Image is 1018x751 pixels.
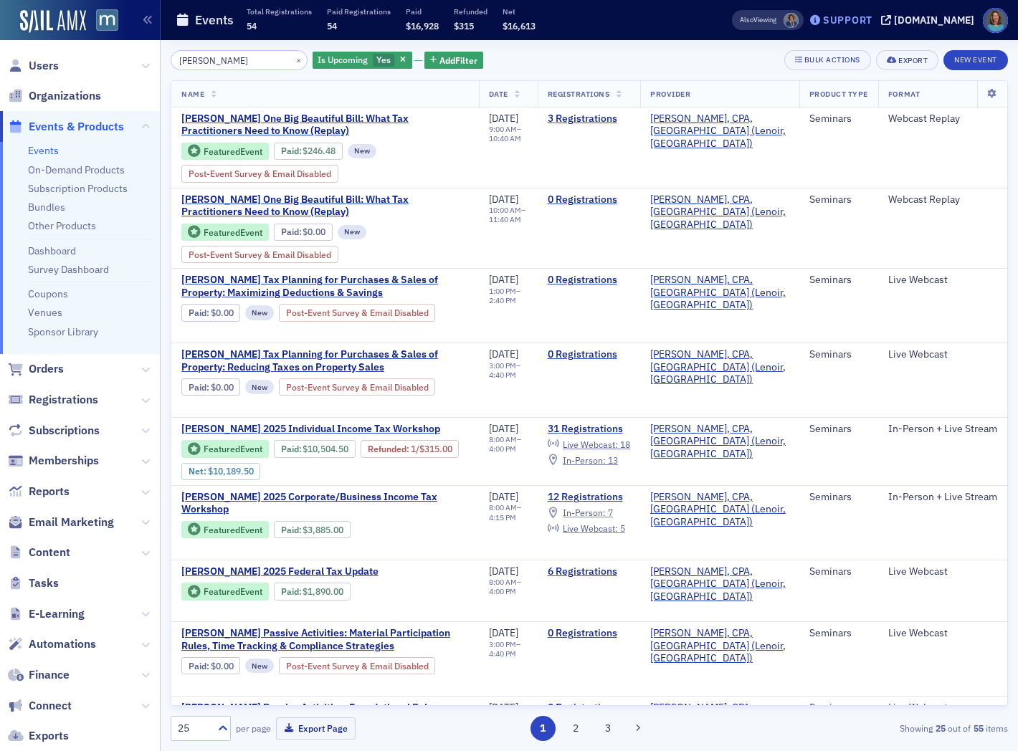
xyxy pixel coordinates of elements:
span: Add Filter [439,54,477,67]
a: Paid [189,661,206,671]
h1: Events [195,11,234,29]
div: Paid: 34 - $1050450 [274,440,356,457]
div: Live Webcast [888,348,997,361]
span: : [189,307,211,318]
div: Webcast Replay [888,193,997,206]
a: [PERSON_NAME], CPA, [GEOGRAPHIC_DATA] (Lenoir, [GEOGRAPHIC_DATA]) [650,565,789,603]
span: Don Farmer’s Tax Planning for Purchases & Sales of Property: Reducing Taxes on Property Sales [181,348,469,373]
a: 0 Registrations [548,348,630,361]
a: Subscription Products [28,182,128,195]
a: Paid [281,226,299,237]
div: Seminars [809,348,868,361]
div: Seminars [809,627,868,640]
span: Email Marketing [29,515,114,530]
a: [PERSON_NAME], CPA, [GEOGRAPHIC_DATA] (Lenoir, [GEOGRAPHIC_DATA]) [650,193,789,231]
span: : [189,382,211,393]
span: Content [29,545,70,560]
div: Seminars [809,274,868,287]
a: 0 Registrations [548,702,630,714]
div: Seminars [809,565,868,578]
div: Seminars [809,702,868,714]
span: $0.00 [211,307,234,318]
a: 0 Registrations [548,274,630,287]
div: Featured Event [181,583,269,601]
a: [PERSON_NAME], CPA, [GEOGRAPHIC_DATA] (Lenoir, [GEOGRAPHIC_DATA]) [650,491,789,529]
div: Post-Event Survey [279,657,436,674]
a: [PERSON_NAME] One Big Beautiful Bill: What Tax Practitioners Need to Know (Replay) [181,113,469,138]
div: Paid: 0 - $0 [274,224,333,241]
span: $0.00 [211,661,234,671]
a: Events [28,144,59,157]
div: Seminars [809,113,868,125]
span: Don Farmer’s 2025 Federal Tax Update [181,565,422,578]
span: [DATE] [489,565,518,578]
div: Live Webcast [888,274,997,287]
span: Organizations [29,88,101,104]
a: [PERSON_NAME] Passive Activities: Material Participation Rules, Time Tracking & Compliance Strate... [181,627,469,652]
span: Reports [29,484,70,499]
span: : [368,444,411,454]
span: [DATE] [489,701,518,714]
div: Paid: 7 - $189000 [274,583,351,600]
button: [DOMAIN_NAME] [881,15,979,25]
a: [PERSON_NAME], CPA, [GEOGRAPHIC_DATA] (Lenoir, [GEOGRAPHIC_DATA]) [650,348,789,386]
a: [PERSON_NAME], CPA, [GEOGRAPHIC_DATA] (Lenoir, [GEOGRAPHIC_DATA]) [650,274,789,312]
span: 18 [620,439,630,450]
span: $16,928 [406,20,439,32]
a: [PERSON_NAME] Tax Planning for Purchases & Sales of Property: Reducing Taxes on Property Sales [181,348,469,373]
div: Featured Event [204,148,262,156]
span: Name [181,89,204,99]
a: Live Webcast: 5 [548,523,625,535]
time: 10:40 AM [489,133,521,143]
div: Yes [313,52,412,70]
div: Featured Event [204,445,262,453]
span: Don Farmer, CPA, PA (Lenoir, NC) [650,491,789,529]
span: In-Person : [563,507,606,518]
a: Exports [8,728,69,744]
time: 9:00 AM [489,124,517,134]
span: Tasks [29,575,59,591]
div: – [489,361,528,380]
a: [PERSON_NAME] Tax Planning for Purchases & Sales of Property: Maximizing Deductions & Savings [181,274,469,299]
a: [PERSON_NAME], CPA, [GEOGRAPHIC_DATA] (Lenoir, [GEOGRAPHIC_DATA]) [650,113,789,150]
span: Orders [29,361,64,377]
a: [PERSON_NAME] 2025 Individual Income Tax Workshop [181,423,469,436]
div: Paid: 3 - $24648 [274,143,343,160]
a: In-Person: 13 [548,454,618,466]
div: Paid: 12 - $388500 [274,521,351,538]
a: Refunded [368,444,406,454]
input: Search… [171,50,308,70]
p: Refunded [454,6,487,16]
div: Bulk Actions [804,56,860,64]
span: Memberships [29,453,99,469]
span: Don Farmer, CPA, PA (Lenoir, NC) [650,348,789,386]
a: Memberships [8,453,99,469]
a: 31 Registrations [548,423,630,436]
a: Paid [281,525,299,535]
span: Don Farmer, CPA, PA (Lenoir, NC) [650,423,789,461]
div: Post-Event Survey [181,246,338,263]
span: Registrations [29,392,98,408]
span: $246.48 [303,145,336,156]
a: Survey Dashboard [28,263,109,276]
a: Paid [281,586,299,597]
span: [DATE] [489,348,518,360]
button: Export Page [276,717,356,740]
div: Live Webcast [888,627,997,640]
div: Seminars [809,423,868,436]
span: Don Farmer’s Passive Activities: Foundational Rules, Income Characterization & Strategic Grouping [181,702,469,727]
div: – [489,287,528,305]
div: Support [823,14,872,27]
div: Seminars [809,491,868,504]
div: Showing out of items [739,722,1008,735]
button: 2 [563,716,588,741]
time: 4:15 PM [489,512,516,522]
span: 54 [327,20,337,32]
span: Connect [29,698,72,714]
span: Don Farmer, CPA, PA (Lenoir, NC) [650,627,789,665]
span: : [281,586,303,597]
div: Also [740,15,753,24]
a: Organizations [8,88,101,104]
label: per page [236,722,271,735]
button: AddFilter [424,52,483,70]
